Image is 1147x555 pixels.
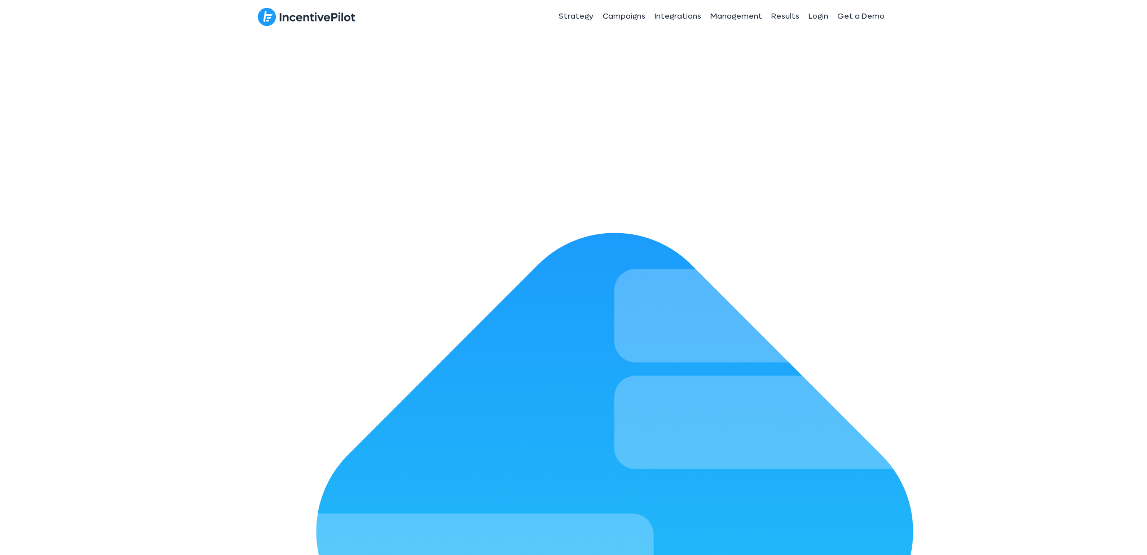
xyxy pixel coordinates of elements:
[598,2,650,30] a: Campaigns
[477,2,890,30] nav: Header Menu
[650,2,706,30] a: Integrations
[833,2,889,30] a: Get a Demo
[258,7,355,27] img: IncentivePilot
[767,2,804,30] a: Results
[706,2,767,30] a: Management
[554,2,598,30] a: Strategy
[804,2,833,30] a: Login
